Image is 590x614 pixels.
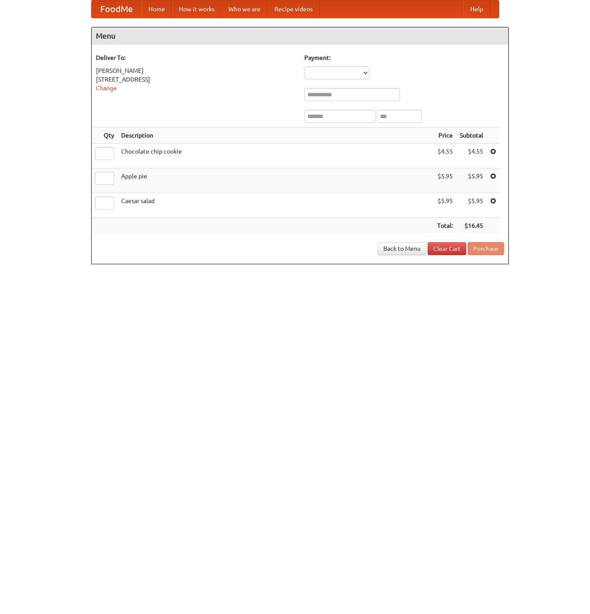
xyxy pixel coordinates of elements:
[92,0,142,18] a: FoodMe
[434,128,456,144] th: Price
[428,242,466,255] a: Clear Cart
[456,193,487,218] td: $5.95
[172,0,221,18] a: How it works
[456,128,487,144] th: Subtotal
[92,27,508,45] h4: Menu
[456,218,487,234] th: $16.45
[463,0,490,18] a: Help
[434,193,456,218] td: $5.95
[221,0,267,18] a: Who we are
[468,242,504,255] button: Purchase
[142,0,172,18] a: Home
[118,168,434,193] td: Apple pie
[434,144,456,168] td: $4.55
[434,168,456,193] td: $5.95
[434,218,456,234] th: Total:
[92,128,118,144] th: Qty
[96,53,296,62] h5: Deliver To:
[96,85,117,92] a: Change
[96,75,296,84] div: [STREET_ADDRESS]
[96,66,296,75] div: [PERSON_NAME]
[304,53,504,62] h5: Payment:
[118,144,434,168] td: Chocolate chip cookie
[267,0,320,18] a: Recipe videos
[118,128,434,144] th: Description
[378,242,426,255] a: Back to Menu
[456,144,487,168] td: $4.55
[118,193,434,218] td: Caesar salad
[456,168,487,193] td: $5.95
